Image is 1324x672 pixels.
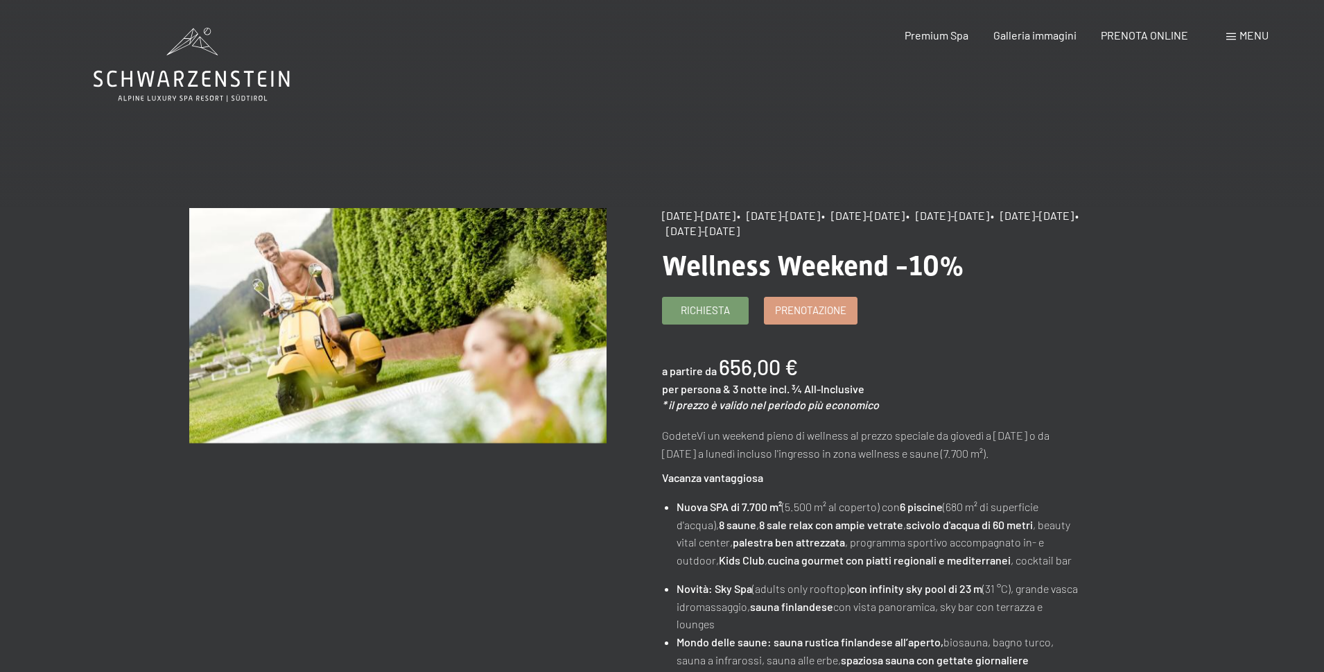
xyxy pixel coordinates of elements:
[677,580,1080,633] li: (adults only rooftop) (31 °C), grande vasca idromassaggio, con vista panoramica, sky bar con terr...
[767,553,1011,567] strong: cucina gourmet con piatti regionali e mediterranei
[677,582,752,595] strong: Novità: Sky Spa
[906,518,1033,531] strong: scivolo d'acqua di 60 metri
[1101,28,1188,42] a: PRENOTA ONLINE
[677,635,943,648] strong: Mondo delle saune: sauna rustica finlandese all’aperto,
[662,209,735,222] span: [DATE]-[DATE]
[991,209,1074,222] span: • [DATE]-[DATE]
[821,209,905,222] span: • [DATE]-[DATE]
[765,298,857,324] a: Prenotazione
[677,633,1080,669] li: biosauna, bagno turco, sauna a infrarossi, sauna alle erbe,
[662,382,731,395] span: per persona &
[662,398,879,411] em: * il prezzo è valido nel periodo più economico
[662,471,763,484] strong: Vacanza vantaggiosa
[905,28,968,42] a: Premium Spa
[750,600,833,613] strong: sauna finlandese
[677,498,1080,569] li: (5.500 m² al coperto) con (680 m² di superficie d'acqua), , , , beauty vital center, , programma ...
[662,250,964,282] span: Wellness Weekend -10%
[737,209,820,222] span: • [DATE]-[DATE]
[849,582,982,595] strong: con infinity sky pool di 23 m
[775,303,846,318] span: Prenotazione
[769,382,864,395] span: incl. ¾ All-Inclusive
[719,354,798,379] b: 656,00 €
[663,298,748,324] a: Richiesta
[841,653,1029,666] strong: spaziosa sauna con gettate giornaliere
[993,28,1077,42] a: Galleria immagini
[719,518,756,531] strong: 8 saune
[759,518,903,531] strong: 8 sale relax con ampie vetrate
[681,303,730,318] span: Richiesta
[1239,28,1269,42] span: Menu
[906,209,989,222] span: • [DATE]-[DATE]
[733,535,845,549] strong: palestra ben attrezzata
[733,382,767,395] span: 3 notte
[677,500,782,513] strong: Nuova SPA di 7.700 m²
[900,500,943,513] strong: 6 piscine
[189,208,607,443] img: Wellness Weekend -10%
[719,553,765,567] strong: Kids Club
[662,427,1080,462] p: GodeteVi un weekend pieno di wellness al prezzo speciale da giovedì a [DATE] o da [DATE] a lunedì...
[662,364,717,377] span: a partire da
